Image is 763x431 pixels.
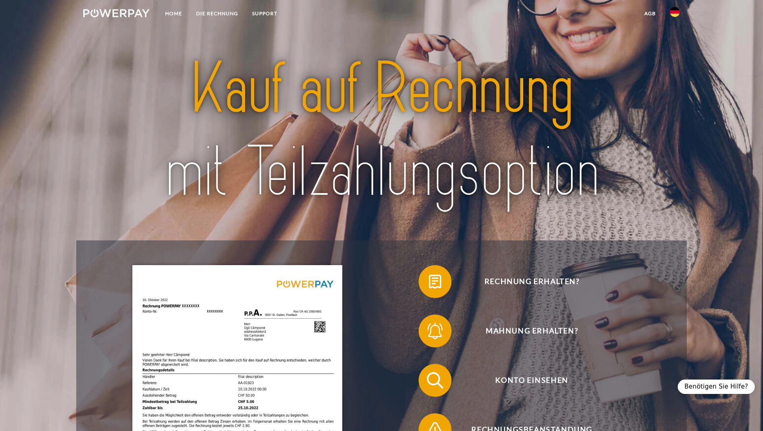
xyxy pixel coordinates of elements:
[419,315,633,347] button: Mahnung erhalten?
[245,6,284,21] a: SUPPORT
[113,43,651,218] img: title-powerpay_de.svg
[431,364,633,397] span: Konto einsehen
[83,9,150,17] img: logo-powerpay-white.svg
[158,6,189,21] a: Home
[189,6,245,21] a: DIE RECHNUNG
[678,380,755,394] div: Benötigen Sie Hilfe?
[425,321,445,341] img: qb_bell.svg
[637,6,663,21] a: agb
[670,7,680,17] img: de
[425,271,445,292] img: qb_bill.svg
[431,265,633,298] span: Rechnung erhalten?
[425,370,445,391] img: qb_search.svg
[419,364,633,397] button: Konto einsehen
[431,315,633,347] span: Mahnung erhalten?
[419,265,633,298] button: Rechnung erhalten?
